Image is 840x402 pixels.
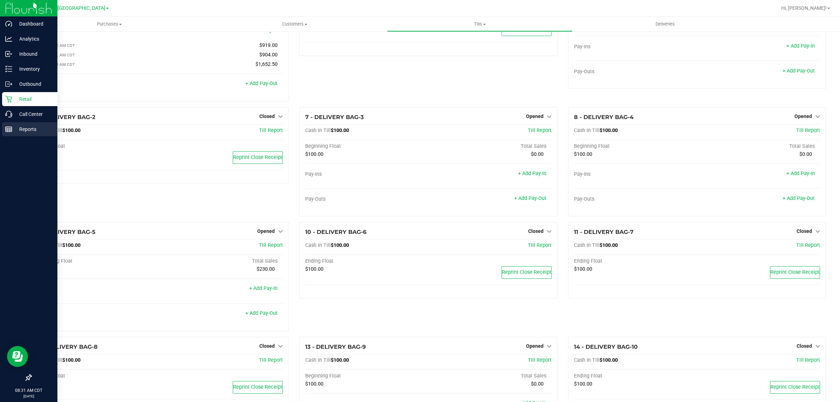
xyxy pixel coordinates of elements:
div: Ending Float [37,373,160,379]
span: $100.00 [331,127,349,133]
span: Till Report [259,242,283,248]
div: Pay-Outs [37,311,160,317]
span: $100.00 [574,266,592,272]
span: Cash In Till [574,357,600,363]
a: + Add Pay-Out [245,310,278,316]
inline-svg: Retail [5,96,12,103]
a: + Add Pay-Out [783,195,815,201]
span: 9 - DELIVERY BAG-5 [37,229,96,235]
div: Pay-Ins [574,44,697,50]
div: Total Sales [160,258,283,264]
inline-svg: Inventory [5,65,12,72]
a: + Add Pay-In [786,171,815,176]
button: Reprint Close Receipt [770,381,820,394]
inline-svg: Outbound [5,81,12,88]
span: 7 - DELIVERY BAG-3 [305,114,364,120]
span: $100.00 [574,151,592,157]
button: Reprint Close Receipt [770,266,820,279]
div: Total Sales [697,143,820,150]
a: Till Report [528,242,552,248]
a: Till Report [796,242,820,248]
span: $904.00 [259,52,278,58]
span: Cash In Till [574,127,600,133]
span: $919.00 [259,42,278,48]
span: $100.00 [62,127,80,133]
span: $100.00 [331,357,349,363]
a: + Add Pay-In [518,171,546,176]
p: Analytics [12,35,54,43]
span: Purchases [17,21,202,27]
div: Total Sales [428,373,552,379]
span: 8 - DELIVERY BAG-4 [574,114,633,120]
span: Opened [794,113,812,119]
a: Till Report [528,357,552,363]
inline-svg: Inbound [5,50,12,57]
inline-svg: Call Center [5,111,12,118]
span: $100.00 [305,151,323,157]
div: Pay-Outs [305,196,428,202]
a: + Add Pay-In [786,43,815,49]
span: TX Austin [GEOGRAPHIC_DATA] [34,5,105,11]
span: Hi, [PERSON_NAME]! [781,5,827,11]
button: Reprint Close Receipt [233,151,283,164]
span: Opened [526,343,544,349]
span: Reprint Close Receipt [233,384,282,390]
span: $0.00 [799,151,812,157]
a: + Add Pay-Out [783,68,815,74]
a: Till Report [259,127,283,133]
span: Closed [797,343,812,349]
p: [DATE] [3,394,54,399]
a: Till Report [528,127,552,133]
div: Pay-Ins [574,171,697,178]
p: Reports [12,125,54,133]
span: Till Report [796,357,820,363]
span: Customers [202,21,387,27]
span: Opened [257,228,275,234]
span: $100.00 [305,381,323,387]
div: Pay-Outs [574,196,697,202]
span: Cash In Till [305,127,331,133]
span: Cash In Till [305,357,331,363]
div: Beginning Float [574,143,697,150]
button: Reprint Close Receipt [233,381,283,394]
div: Beginning Float [305,373,428,379]
a: Customers [202,17,387,32]
span: Cash In Till [305,242,331,248]
div: Beginning Float [37,258,160,264]
a: Tills [387,17,572,32]
span: Closed [797,228,812,234]
a: + Add Pay-Out [514,195,546,201]
p: Inventory [12,65,54,73]
a: + Add Pay-In [249,285,278,291]
span: $100.00 [62,357,80,363]
p: Dashboard [12,20,54,28]
div: Pay-Ins [37,286,160,292]
a: Till Report [796,127,820,133]
span: Closed [259,113,275,119]
p: Outbound [12,80,54,88]
p: Retail [12,95,54,103]
span: Deliveries [646,21,684,27]
span: $0.00 [531,381,544,387]
div: Pay-Ins [305,171,428,178]
span: $100.00 [305,266,323,272]
span: 10 - DELIVERY BAG-6 [305,229,366,235]
span: $230.00 [257,266,275,272]
div: Ending Float [37,143,160,150]
span: Reprint Close Receipt [502,269,551,275]
div: Ending Float [574,373,697,379]
div: Ending Float [305,258,428,264]
span: Closed [259,343,275,349]
button: Reprint Close Receipt [502,266,552,279]
a: Purchases [17,17,202,32]
span: Reprint Close Receipt [770,269,820,275]
span: $100.00 [574,381,592,387]
span: Cash In Till [574,242,600,248]
span: Till Report [259,357,283,363]
span: $1,652.50 [255,61,278,67]
span: 12 - DELIVERY BAG-8 [37,344,98,350]
p: 08:31 AM CDT [3,387,54,394]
